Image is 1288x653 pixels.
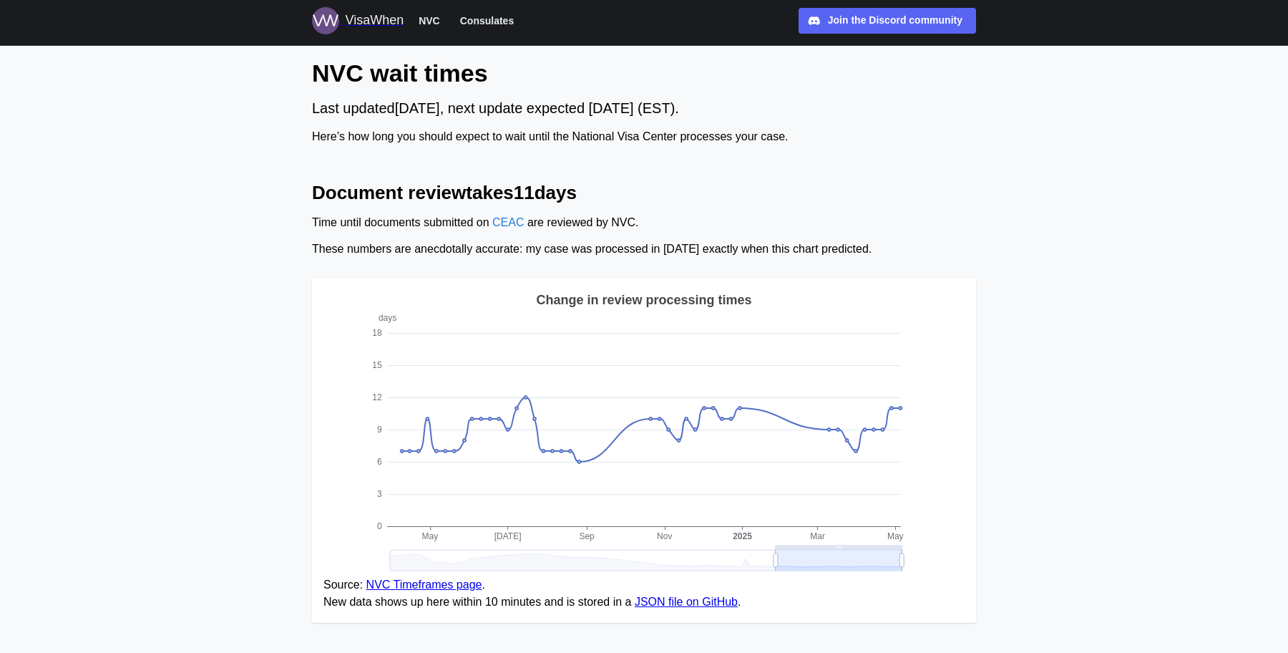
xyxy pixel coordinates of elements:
img: Logo for VisaWhen [312,7,339,34]
h1: NVC wait times [312,57,976,89]
a: JSON file on GitHub [635,596,738,608]
text: 0 [377,521,382,531]
a: Logo for VisaWhen VisaWhen [312,7,404,34]
span: NVC [419,12,440,29]
div: Last updated [DATE] , next update expected [DATE] (EST). [312,97,976,120]
div: Time until documents submitted on are reviewed by NVC. [312,214,976,232]
text: Sep [579,531,595,541]
text: Mar [810,531,825,541]
text: 12 [372,392,382,402]
a: CEAC [492,216,524,228]
text: 18 [372,328,382,338]
span: Consulates [460,12,514,29]
text: days [379,313,396,323]
text: Change in review processing times [536,293,751,307]
text: [DATE] [494,531,522,541]
button: NVC [412,11,447,30]
text: 9 [377,425,382,435]
div: Here’s how long you should expect to wait until the National Visa Center processes your case. [312,128,976,146]
div: These numbers are anecdotally accurate: my case was processed in [DATE] exactly when this chart p... [312,241,976,258]
text: 3 [377,489,382,499]
h2: Document review takes 11 days [312,180,976,205]
text: 15 [372,360,382,370]
div: Join the Discord community [828,13,962,29]
a: Join the Discord community [799,8,976,34]
text: 2025 [733,531,752,541]
button: Consulates [454,11,520,30]
figcaption: Source: . New data shows up here within 10 minutes and is stored in a . [323,576,965,612]
text: Nov [657,531,672,541]
text: 6 [377,457,382,467]
text: May [887,531,904,541]
div: VisaWhen [345,11,404,31]
text: May [422,531,439,541]
a: NVC Timeframes page [366,579,482,591]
